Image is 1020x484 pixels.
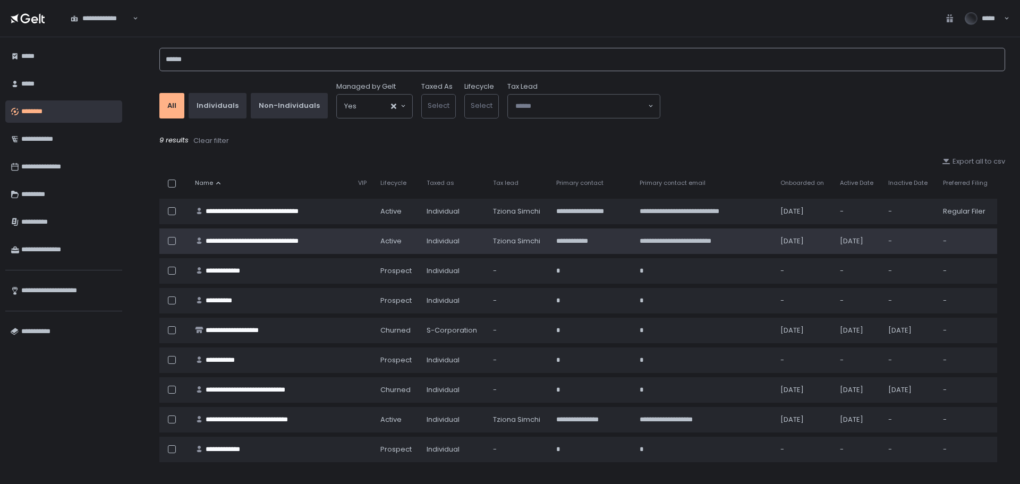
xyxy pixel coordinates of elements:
label: Lifecycle [464,82,494,91]
div: Individual [427,445,480,454]
span: active [380,236,402,246]
span: Name [195,179,213,187]
span: Active Date [840,179,873,187]
span: prospect [380,296,412,305]
div: Non-Individuals [259,101,320,111]
input: Search for option [131,13,132,24]
div: - [888,415,930,424]
div: All [167,101,176,111]
span: Inactive Date [888,179,928,187]
div: S-Corporation [427,326,480,335]
span: churned [380,326,411,335]
div: - [888,355,930,365]
button: All [159,93,184,118]
div: Individual [427,296,480,305]
div: [DATE] [840,415,875,424]
div: 9 results [159,135,1005,146]
div: - [943,385,991,395]
span: Select [428,100,449,111]
div: - [943,355,991,365]
div: - [888,296,930,305]
div: [DATE] [888,385,930,395]
span: Select [471,100,492,111]
div: - [840,355,875,365]
span: Lifecycle [380,179,406,187]
span: Primary contact [556,179,603,187]
div: Individual [427,236,480,246]
div: Individual [427,415,480,424]
div: [DATE] [840,236,875,246]
div: - [493,355,543,365]
div: Individual [427,266,480,276]
div: - [943,326,991,335]
span: VIP [358,179,367,187]
div: Search for option [337,95,412,118]
div: - [780,355,827,365]
div: Tziona Simchi [493,207,543,216]
span: prospect [380,445,412,454]
div: - [943,415,991,424]
span: Primary contact email [640,179,705,187]
div: - [888,207,930,216]
div: [DATE] [840,385,875,395]
div: - [493,266,543,276]
div: [DATE] [780,415,827,424]
div: Tziona Simchi [493,415,543,424]
div: Search for option [64,7,138,30]
span: Yes [344,101,356,112]
div: - [943,266,991,276]
span: Preferred Filing [943,179,988,187]
div: [DATE] [780,207,827,216]
button: Clear Selected [391,104,396,109]
button: Clear filter [193,135,229,146]
input: Search for option [515,101,647,112]
div: - [493,326,543,335]
span: churned [380,385,411,395]
div: - [888,266,930,276]
div: Tziona Simchi [493,236,543,246]
span: Managed by Gelt [336,82,396,91]
div: Individual [427,385,480,395]
div: - [840,296,875,305]
span: Onboarded on [780,179,824,187]
div: [DATE] [888,326,930,335]
span: active [380,207,402,216]
button: Non-Individuals [251,93,328,118]
span: Tax Lead [507,82,538,91]
span: prospect [380,266,412,276]
div: Clear filter [193,136,229,146]
span: Tax lead [493,179,518,187]
input: Search for option [356,101,390,112]
span: active [380,415,402,424]
div: - [840,445,875,454]
div: [DATE] [780,326,827,335]
div: - [840,207,875,216]
div: Regular Filer [943,207,991,216]
div: - [493,385,543,395]
label: Taxed As [421,82,453,91]
div: Search for option [508,95,660,118]
span: prospect [380,355,412,365]
div: - [840,266,875,276]
div: - [943,236,991,246]
div: [DATE] [780,236,827,246]
div: - [780,266,827,276]
div: - [493,445,543,454]
button: Individuals [189,93,246,118]
div: - [888,445,930,454]
div: - [780,296,827,305]
button: Export all to csv [942,157,1005,166]
div: Individuals [197,101,239,111]
div: - [493,296,543,305]
div: Individual [427,207,480,216]
div: Individual [427,355,480,365]
div: - [943,296,991,305]
div: [DATE] [840,326,875,335]
span: Taxed as [427,179,454,187]
div: [DATE] [780,385,827,395]
div: - [780,445,827,454]
div: - [943,445,991,454]
div: - [888,236,930,246]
